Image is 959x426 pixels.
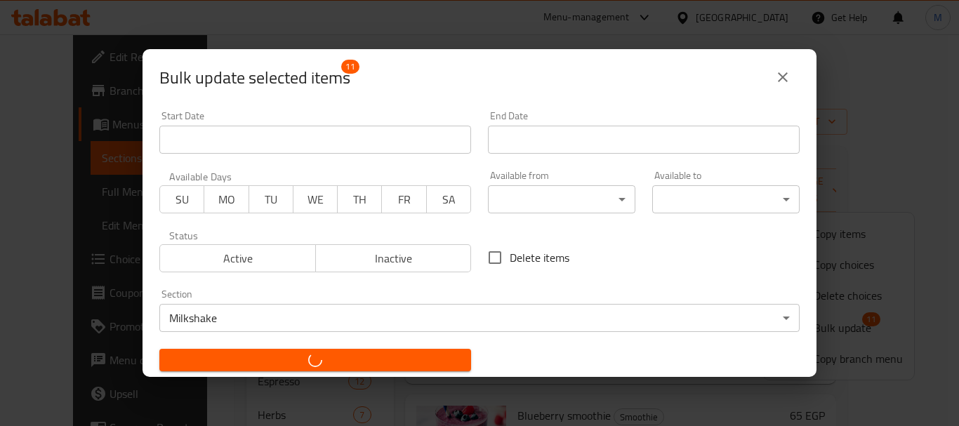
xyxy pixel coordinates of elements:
span: SA [432,189,465,210]
span: MO [210,189,243,210]
span: Active [166,248,310,269]
button: Inactive [315,244,472,272]
button: SU [159,185,204,213]
span: Delete items [510,249,569,266]
span: FR [388,189,421,210]
button: MO [204,185,249,213]
span: WE [299,189,332,210]
span: Selected items count [159,67,350,89]
span: Inactive [322,248,466,269]
button: WE [293,185,338,213]
span: 11 [341,60,359,74]
span: TH [343,189,376,210]
span: TU [255,189,288,210]
button: close [766,60,800,94]
button: FR [381,185,426,213]
button: SA [426,185,471,213]
button: TU [249,185,293,213]
div: ​ [652,185,800,213]
div: Milkshake [159,304,800,332]
div: ​ [488,185,635,213]
button: TH [337,185,382,213]
button: Active [159,244,316,272]
span: SU [166,189,199,210]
